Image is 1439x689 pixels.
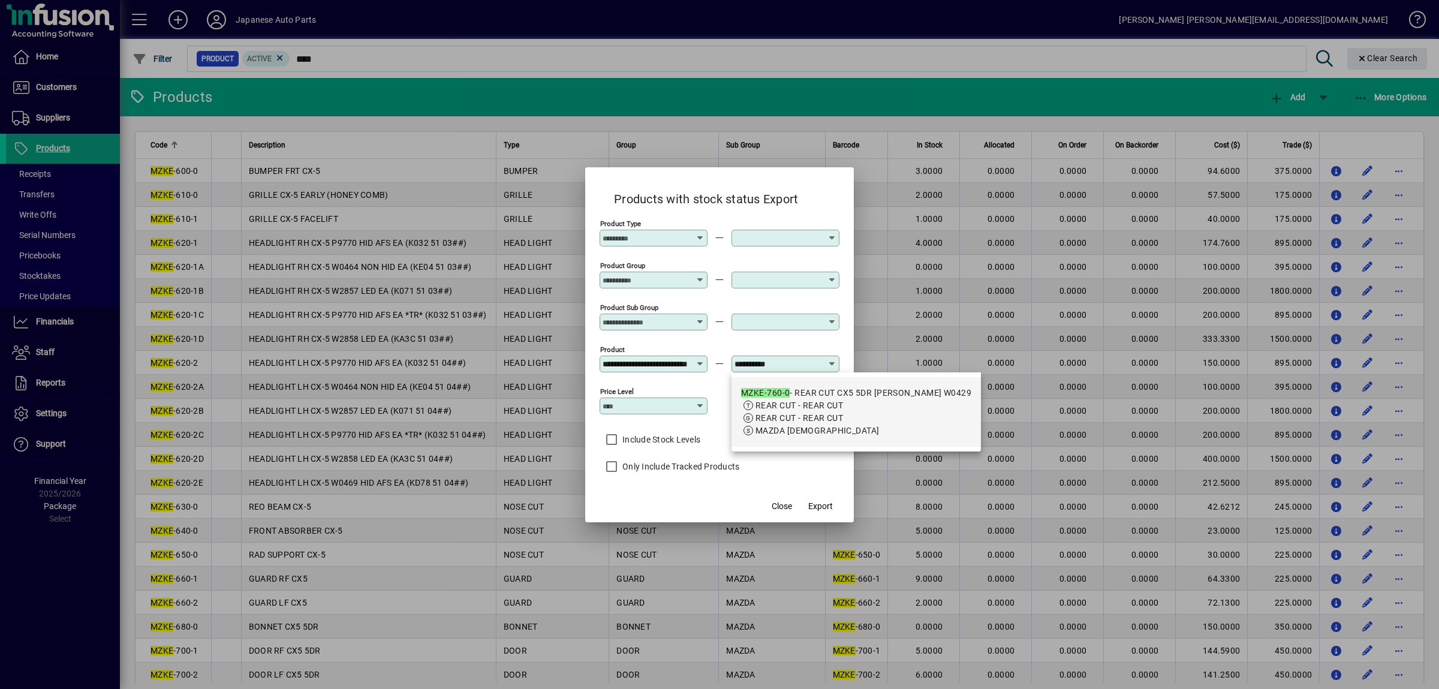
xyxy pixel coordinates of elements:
mat-label: Product Sub Group [600,303,658,311]
em: MZKE-760-0 [741,388,790,398]
span: Export [808,500,833,513]
mat-option: MZKE-760-0 - REAR CUT CX5 5DR STANLEY W0429 [731,377,981,447]
span: Close [772,500,792,513]
button: Export [801,496,839,517]
mat-label: Product Group [600,261,645,269]
span: REAR CUT - REAR CUT [755,413,843,423]
label: Only Include Tracked Products [620,461,739,473]
mat-label: Price Level [600,387,634,395]
h2: Products with stock status Export [600,179,812,214]
label: Include Stock Levels [620,434,700,446]
mat-label: Product Type [600,219,641,227]
div: - REAR CUT CX5 5DR [PERSON_NAME] W0429 [741,387,971,399]
mat-label: Product [600,345,625,353]
span: REAR CUT - REAR CUT [755,401,843,410]
button: Close [763,496,801,517]
span: MAZDA [DEMOGRAPHIC_DATA] [755,426,880,435]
